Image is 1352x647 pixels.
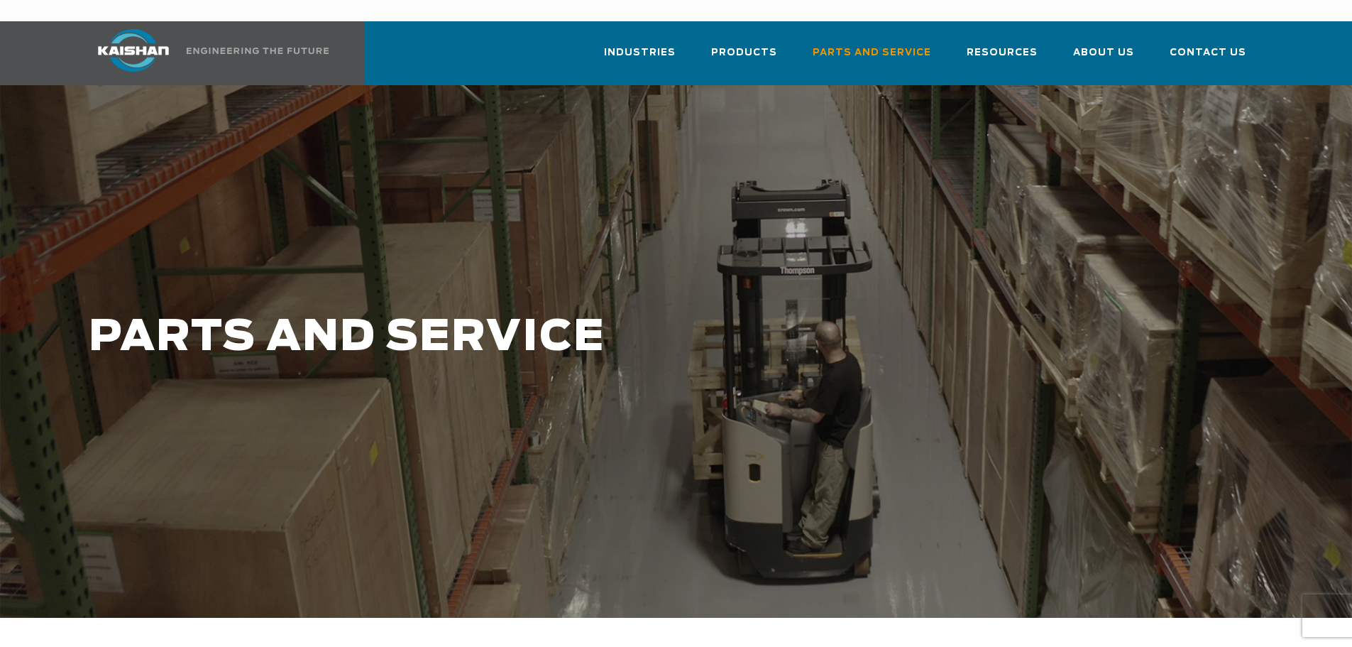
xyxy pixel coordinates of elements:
a: Resources [967,34,1038,82]
span: Parts and Service [813,45,931,61]
a: About Us [1073,34,1134,82]
a: Contact Us [1170,34,1246,82]
span: About Us [1073,45,1134,61]
span: Industries [604,45,676,61]
h1: PARTS AND SERVICE [89,314,1065,361]
img: Engineering the future [187,48,329,54]
a: Industries [604,34,676,82]
a: Kaishan USA [80,21,331,85]
span: Products [711,45,777,61]
span: Contact Us [1170,45,1246,61]
span: Resources [967,45,1038,61]
a: Parts and Service [813,34,931,82]
img: kaishan logo [80,29,187,72]
a: Products [711,34,777,82]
